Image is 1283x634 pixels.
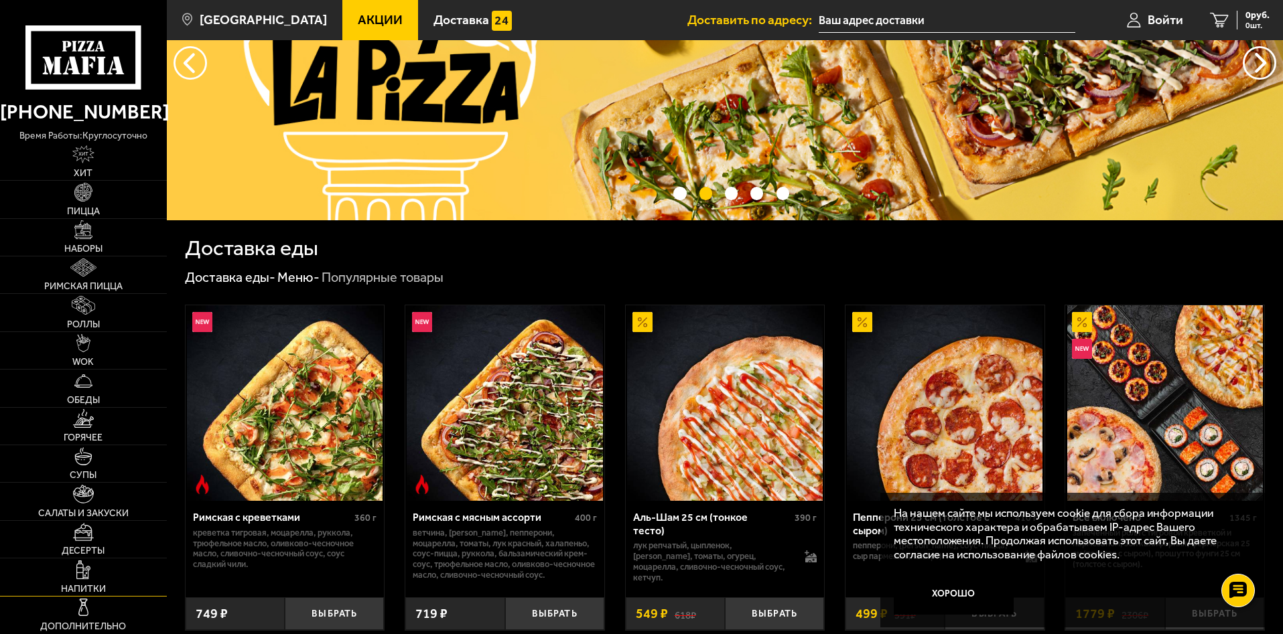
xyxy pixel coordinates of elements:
button: Выбрать [285,597,384,630]
span: 390 г [795,512,817,524]
button: предыдущий [1243,46,1276,80]
img: Пепперони 25 см (толстое с сыром) [847,305,1042,501]
a: АкционныйПепперони 25 см (толстое с сыром) [846,305,1044,501]
button: Выбрать [725,597,824,630]
span: Горячее [64,433,103,443]
a: АкционныйАль-Шам 25 см (тонкое тесто) [626,305,825,501]
img: Акционный [852,312,872,332]
span: Десерты [62,546,105,556]
button: Хорошо [894,574,1014,615]
img: Новинка [412,312,432,332]
span: 719 ₽ [415,607,448,621]
div: Аль-Шам 25 см (тонкое тесто) [633,511,792,536]
div: Популярные товары [322,269,444,287]
span: Акции [358,13,403,26]
img: Аль-Шам 25 см (тонкое тесто) [627,305,823,501]
span: [GEOGRAPHIC_DATA] [200,13,327,26]
span: Хит [74,169,92,178]
span: Роллы [67,320,100,329]
s: 618 ₽ [675,607,696,621]
input: Ваш адрес доставки [819,8,1075,33]
img: Акционный [1072,312,1092,332]
img: 15daf4d41897b9f0e9f617042186c801.svg [492,11,512,31]
img: Римская с мясным ассорти [407,305,602,501]
p: пепперони, [PERSON_NAME], соус-пицца, сыр пармезан (на борт). [853,540,1012,562]
a: НовинкаОстрое блюдоРимская с креветками [186,305,385,501]
h1: Доставка еды [185,238,318,259]
button: точки переключения [750,187,763,200]
span: Напитки [61,584,106,594]
span: 400 г [575,512,597,524]
span: Дополнительно [40,622,126,631]
span: Пицца [67,207,100,216]
button: точки переключения [673,187,686,200]
span: Салаты и закуски [38,509,129,518]
span: 360 г [354,512,377,524]
img: Всё включено [1067,305,1263,501]
span: WOK [72,358,94,367]
span: Доставить по адресу: [687,13,819,26]
span: 549 ₽ [636,607,668,621]
button: Выбрать [505,597,604,630]
img: Римская с креветками [187,305,383,501]
span: Супы [70,471,96,480]
button: точки переключения [699,187,712,200]
p: лук репчатый, цыпленок, [PERSON_NAME], томаты, огурец, моцарелла, сливочно-чесночный соус, кетчуп. [633,540,792,583]
a: Доставка еды- [185,269,275,285]
img: Новинка [1072,339,1092,359]
button: точки переключения [725,187,738,200]
img: Острое блюдо [192,475,212,495]
span: Доставка [433,13,489,26]
span: 749 ₽ [196,607,228,621]
a: НовинкаОстрое блюдоРимская с мясным ассорти [405,305,604,501]
a: Меню- [277,269,320,285]
img: Акционный [632,312,653,332]
div: Пепперони 25 см (толстое с сыром) [853,511,1012,536]
span: Римская пицца [44,282,123,291]
span: Обеды [67,396,100,405]
img: Новинка [192,312,212,332]
img: Острое блюдо [412,475,432,495]
button: точки переключения [776,187,789,200]
p: креветка тигровая, моцарелла, руккола, трюфельное масло, оливково-чесночное масло, сливочно-чесно... [193,528,377,570]
span: Наборы [64,244,103,254]
button: следующий [174,46,207,80]
div: Римская с креветками [193,511,352,524]
span: Войти [1148,13,1183,26]
div: Римская с мясным ассорти [413,511,571,524]
span: 0 руб. [1245,11,1270,20]
span: 499 ₽ [856,607,888,621]
a: АкционныйНовинкаВсё включено [1065,305,1264,501]
span: 0 шт. [1245,21,1270,29]
p: ветчина, [PERSON_NAME], пепперони, моцарелла, томаты, лук красный, халапеньо, соус-пицца, руккола... [413,528,597,581]
p: На нашем сайте мы используем cookie для сбора информации технического характера и обрабатываем IP... [894,506,1244,562]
